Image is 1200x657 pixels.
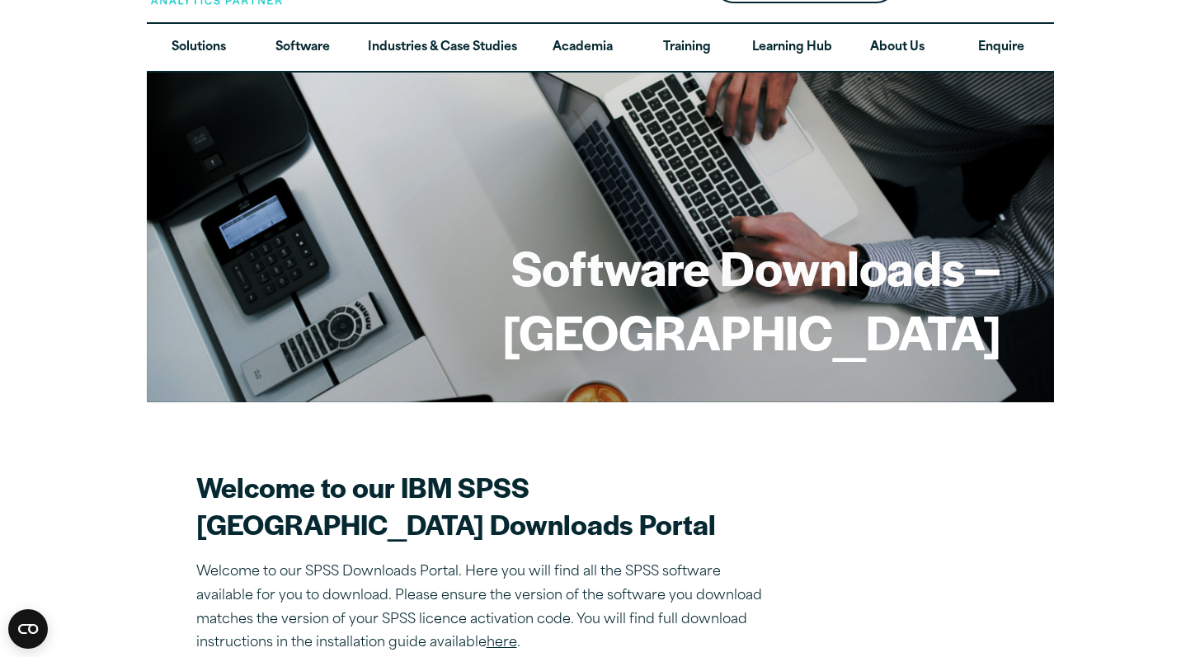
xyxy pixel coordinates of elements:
a: Training [634,24,738,72]
a: Enquire [949,24,1053,72]
h2: Welcome to our IBM SPSS [GEOGRAPHIC_DATA] Downloads Portal [196,468,774,542]
a: Software [251,24,355,72]
nav: Desktop version of site main menu [147,24,1054,72]
a: Industries & Case Studies [355,24,530,72]
h1: Software Downloads – [GEOGRAPHIC_DATA] [200,235,1001,363]
a: here [487,636,517,650]
a: About Us [845,24,949,72]
p: Welcome to our SPSS Downloads Portal. Here you will find all the SPSS software available for you ... [196,561,774,655]
button: Open CMP widget [8,609,48,649]
a: Learning Hub [739,24,845,72]
a: Academia [530,24,634,72]
a: Solutions [147,24,251,72]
